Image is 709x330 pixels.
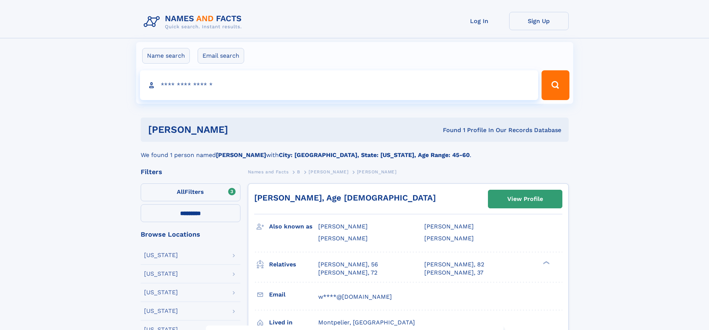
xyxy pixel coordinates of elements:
a: Names and Facts [248,167,289,176]
a: [PERSON_NAME], 37 [424,269,483,277]
div: [US_STATE] [144,308,178,314]
span: [PERSON_NAME] [309,169,348,174]
input: search input [140,70,539,100]
label: Filters [141,183,240,201]
div: [US_STATE] [144,271,178,277]
a: [PERSON_NAME], 82 [424,260,484,269]
h3: Email [269,288,318,301]
span: [PERSON_NAME] [357,169,397,174]
a: [PERSON_NAME] [309,167,348,176]
b: [PERSON_NAME] [216,151,266,158]
a: Log In [450,12,509,30]
span: [PERSON_NAME] [424,235,474,242]
b: City: [GEOGRAPHIC_DATA], State: [US_STATE], Age Range: 45-60 [279,151,470,158]
span: [PERSON_NAME] [318,235,368,242]
div: Found 1 Profile In Our Records Database [335,126,561,134]
div: ❯ [541,260,550,265]
div: Browse Locations [141,231,240,238]
div: Filters [141,169,240,175]
h3: Lived in [269,316,318,329]
h3: Relatives [269,258,318,271]
a: [PERSON_NAME], 56 [318,260,378,269]
label: Name search [142,48,190,64]
span: Montpelier, [GEOGRAPHIC_DATA] [318,319,415,326]
span: All [177,188,185,195]
span: [PERSON_NAME] [318,223,368,230]
a: View Profile [488,190,562,208]
a: [PERSON_NAME], Age [DEMOGRAPHIC_DATA] [254,193,436,202]
button: Search Button [542,70,569,100]
h3: Also known as [269,220,318,233]
a: B [297,167,300,176]
a: Sign Up [509,12,569,30]
label: Email search [198,48,244,64]
div: [US_STATE] [144,289,178,295]
div: [US_STATE] [144,252,178,258]
span: [PERSON_NAME] [424,223,474,230]
div: View Profile [507,190,543,208]
h1: [PERSON_NAME] [148,125,336,134]
span: B [297,169,300,174]
div: We found 1 person named with . [141,142,569,160]
img: Logo Names and Facts [141,12,248,32]
a: [PERSON_NAME], 72 [318,269,377,277]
